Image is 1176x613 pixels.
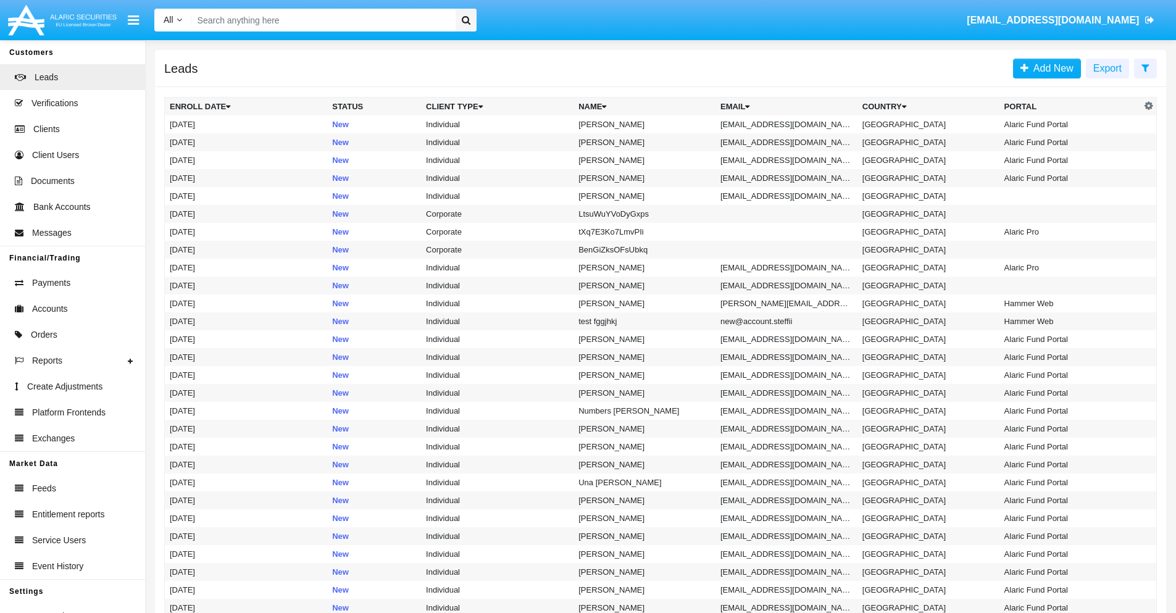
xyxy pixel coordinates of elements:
[715,581,857,599] td: [EMAIL_ADDRESS][DOMAIN_NAME]
[857,456,999,473] td: [GEOGRAPHIC_DATA]
[857,241,999,259] td: [GEOGRAPHIC_DATA]
[327,581,421,599] td: New
[715,151,857,169] td: [EMAIL_ADDRESS][DOMAIN_NAME]
[32,482,56,495] span: Feeds
[857,384,999,402] td: [GEOGRAPHIC_DATA]
[961,3,1161,38] a: [EMAIL_ADDRESS][DOMAIN_NAME]
[573,312,715,330] td: test fggjhkj
[421,420,573,438] td: Individual
[165,98,328,116] th: Enroll Date
[999,509,1141,527] td: Alaric Fund Portal
[165,294,328,312] td: [DATE]
[165,402,328,420] td: [DATE]
[32,432,75,445] span: Exchanges
[999,151,1141,169] td: Alaric Fund Portal
[327,509,421,527] td: New
[421,330,573,348] td: Individual
[191,9,451,31] input: Search
[857,563,999,581] td: [GEOGRAPHIC_DATA]
[715,473,857,491] td: [EMAIL_ADDRESS][DOMAIN_NAME]
[857,402,999,420] td: [GEOGRAPHIC_DATA]
[165,420,328,438] td: [DATE]
[165,581,328,599] td: [DATE]
[573,133,715,151] td: [PERSON_NAME]
[421,151,573,169] td: Individual
[421,527,573,545] td: Individual
[154,14,191,27] a: All
[327,563,421,581] td: New
[327,420,421,438] td: New
[327,438,421,456] td: New
[999,348,1141,366] td: Alaric Fund Portal
[857,473,999,491] td: [GEOGRAPHIC_DATA]
[573,187,715,205] td: [PERSON_NAME]
[27,380,102,393] span: Create Adjustments
[327,527,421,545] td: New
[31,328,57,341] span: Orders
[165,115,328,133] td: [DATE]
[1086,59,1129,78] button: Export
[421,545,573,563] td: Individual
[421,366,573,384] td: Individual
[32,149,79,162] span: Client Users
[165,491,328,509] td: [DATE]
[715,187,857,205] td: [EMAIL_ADDRESS][DOMAIN_NAME]
[573,509,715,527] td: [PERSON_NAME]
[573,151,715,169] td: [PERSON_NAME]
[1093,63,1122,73] span: Export
[165,330,328,348] td: [DATE]
[327,330,421,348] td: New
[715,366,857,384] td: [EMAIL_ADDRESS][DOMAIN_NAME]
[32,354,62,367] span: Reports
[573,115,715,133] td: [PERSON_NAME]
[573,384,715,402] td: [PERSON_NAME]
[857,259,999,277] td: [GEOGRAPHIC_DATA]
[999,545,1141,563] td: Alaric Fund Portal
[165,366,328,384] td: [DATE]
[573,420,715,438] td: [PERSON_NAME]
[857,420,999,438] td: [GEOGRAPHIC_DATA]
[165,545,328,563] td: [DATE]
[999,115,1141,133] td: Alaric Fund Portal
[857,169,999,187] td: [GEOGRAPHIC_DATA]
[32,302,68,315] span: Accounts
[857,133,999,151] td: [GEOGRAPHIC_DATA]
[715,509,857,527] td: [EMAIL_ADDRESS][DOMAIN_NAME]
[32,560,83,573] span: Event History
[32,508,105,521] span: Entitlement reports
[999,384,1141,402] td: Alaric Fund Portal
[857,348,999,366] td: [GEOGRAPHIC_DATA]
[31,175,75,188] span: Documents
[421,223,573,241] td: Corporate
[421,169,573,187] td: Individual
[327,491,421,509] td: New
[715,456,857,473] td: [EMAIL_ADDRESS][DOMAIN_NAME]
[421,509,573,527] td: Individual
[573,348,715,366] td: [PERSON_NAME]
[165,527,328,545] td: [DATE]
[421,205,573,223] td: Corporate
[421,312,573,330] td: Individual
[421,473,573,491] td: Individual
[999,563,1141,581] td: Alaric Fund Portal
[715,420,857,438] td: [EMAIL_ADDRESS][DOMAIN_NAME]
[715,348,857,366] td: [EMAIL_ADDRESS][DOMAIN_NAME]
[999,366,1141,384] td: Alaric Fund Portal
[857,277,999,294] td: [GEOGRAPHIC_DATA]
[327,312,421,330] td: New
[1028,63,1074,73] span: Add New
[327,545,421,563] td: New
[857,330,999,348] td: [GEOGRAPHIC_DATA]
[421,456,573,473] td: Individual
[327,133,421,151] td: New
[715,115,857,133] td: [EMAIL_ADDRESS][DOMAIN_NAME]
[999,223,1141,241] td: Alaric Pro
[999,581,1141,599] td: Alaric Fund Portal
[164,15,173,25] span: All
[327,366,421,384] td: New
[165,169,328,187] td: [DATE]
[573,366,715,384] td: [PERSON_NAME]
[715,491,857,509] td: [EMAIL_ADDRESS][DOMAIN_NAME]
[573,545,715,563] td: [PERSON_NAME]
[165,384,328,402] td: [DATE]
